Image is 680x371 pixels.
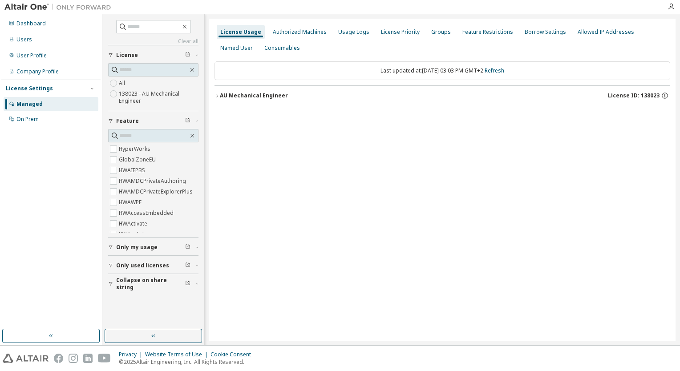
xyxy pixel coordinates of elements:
[16,52,47,59] div: User Profile
[116,277,185,291] span: Collapse on share string
[119,229,147,240] label: HWAcufwh
[108,274,198,294] button: Collapse on share string
[485,67,504,74] a: Refresh
[83,354,93,363] img: linkedin.svg
[215,61,670,80] div: Last updated at: [DATE] 03:03 PM GMT+2
[273,28,327,36] div: Authorized Machines
[16,20,46,27] div: Dashboard
[338,28,369,36] div: Usage Logs
[16,101,43,108] div: Managed
[16,116,39,123] div: On Prem
[16,68,59,75] div: Company Profile
[525,28,566,36] div: Borrow Settings
[462,28,513,36] div: Feature Restrictions
[119,78,127,89] label: All
[108,256,198,275] button: Only used licenses
[6,85,53,92] div: License Settings
[108,45,198,65] button: License
[220,92,288,99] div: AU Mechanical Engineer
[264,44,300,52] div: Consumables
[116,117,139,125] span: Feature
[116,52,138,59] span: License
[431,28,451,36] div: Groups
[108,111,198,131] button: Feature
[98,354,111,363] img: youtube.svg
[119,176,188,186] label: HWAMDCPrivateAuthoring
[220,28,261,36] div: License Usage
[119,186,194,197] label: HWAMDCPrivateExplorerPlus
[185,280,190,287] span: Clear filter
[185,244,190,251] span: Clear filter
[381,28,420,36] div: License Priority
[3,354,49,363] img: altair_logo.svg
[119,144,152,154] label: HyperWorks
[220,44,253,52] div: Named User
[4,3,116,12] img: Altair One
[185,52,190,59] span: Clear filter
[119,197,143,208] label: HWAWPF
[54,354,63,363] img: facebook.svg
[185,262,190,269] span: Clear filter
[119,154,158,165] label: GlobalZoneEU
[69,354,78,363] img: instagram.svg
[215,86,670,105] button: AU Mechanical EngineerLicense ID: 138023
[116,244,158,251] span: Only my usage
[185,117,190,125] span: Clear filter
[578,28,634,36] div: Allowed IP Addresses
[108,238,198,257] button: Only my usage
[119,208,175,218] label: HWAccessEmbedded
[119,89,198,106] label: 138023 - AU Mechanical Engineer
[119,358,256,366] p: © 2025 Altair Engineering, Inc. All Rights Reserved.
[16,36,32,43] div: Users
[210,351,256,358] div: Cookie Consent
[119,218,149,229] label: HWActivate
[608,92,660,99] span: License ID: 138023
[119,165,147,176] label: HWAIFPBS
[145,351,210,358] div: Website Terms of Use
[116,262,169,269] span: Only used licenses
[119,351,145,358] div: Privacy
[108,38,198,45] a: Clear all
